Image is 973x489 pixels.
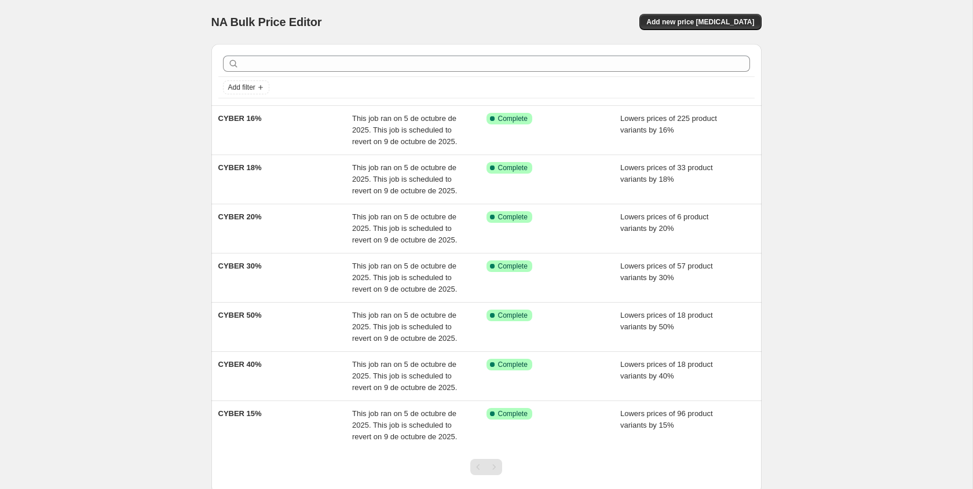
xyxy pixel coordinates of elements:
span: Complete [498,262,528,271]
span: CYBER 20% [218,212,262,221]
span: This job ran on 5 de octubre de 2025. This job is scheduled to revert on 9 de octubre de 2025. [352,114,457,146]
span: Add new price [MEDICAL_DATA] [646,17,754,27]
span: This job ran on 5 de octubre de 2025. This job is scheduled to revert on 9 de octubre de 2025. [352,212,457,244]
span: This job ran on 5 de octubre de 2025. This job is scheduled to revert on 9 de octubre de 2025. [352,360,457,392]
span: This job ran on 5 de octubre de 2025. This job is scheduled to revert on 9 de octubre de 2025. [352,262,457,293]
span: Lowers prices of 6 product variants by 20% [620,212,708,233]
span: Lowers prices of 57 product variants by 30% [620,262,713,282]
span: Complete [498,163,528,172]
span: Complete [498,212,528,222]
span: CYBER 16% [218,114,262,123]
span: This job ran on 5 de octubre de 2025. This job is scheduled to revert on 9 de octubre de 2025. [352,311,457,343]
span: Lowers prices of 18 product variants by 50% [620,311,713,331]
span: Add filter [228,83,255,92]
span: Complete [498,114,528,123]
span: Complete [498,360,528,369]
span: NA Bulk Price Editor [211,16,322,28]
span: CYBER 40% [218,360,262,369]
span: Lowers prices of 225 product variants by 16% [620,114,717,134]
span: CYBER 50% [218,311,262,319]
button: Add filter [223,80,269,94]
span: Complete [498,311,528,320]
span: This job ran on 5 de octubre de 2025. This job is scheduled to revert on 9 de octubre de 2025. [352,163,457,195]
span: CYBER 30% [218,262,262,270]
span: Lowers prices of 96 product variants by 15% [620,409,713,429]
span: Lowers prices of 33 product variants by 18% [620,163,713,183]
span: This job ran on 5 de octubre de 2025. This job is scheduled to revert on 9 de octubre de 2025. [352,409,457,441]
button: Add new price [MEDICAL_DATA] [639,14,761,30]
span: CYBER 15% [218,409,262,418]
span: Complete [498,409,528,418]
span: CYBER 18% [218,163,262,172]
span: Lowers prices of 18 product variants by 40% [620,360,713,380]
nav: Pagination [470,459,502,475]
